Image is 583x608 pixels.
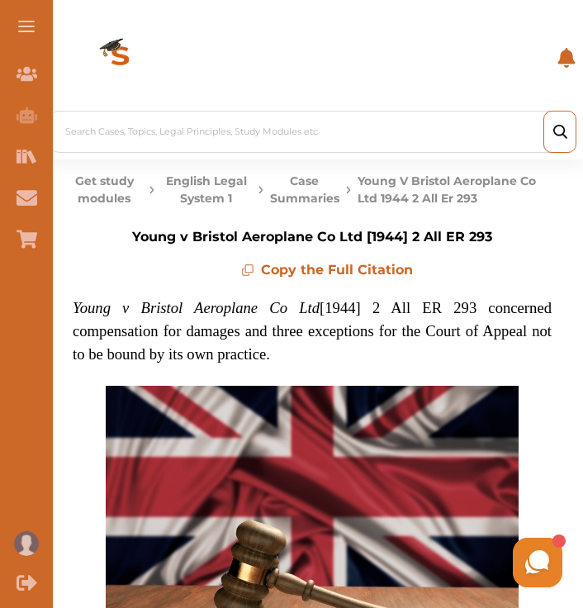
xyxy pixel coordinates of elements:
[66,173,143,207] button: Get study modules
[14,531,39,556] img: User profile
[149,173,154,207] img: arrow
[73,299,320,316] em: Young v Bristol Aeroplane Co Ltd
[61,12,180,104] img: Logo
[553,125,567,140] img: search_icon
[73,299,552,363] span: [1944] 2 All ER 293 concerned compensation for damages and three exceptions for the Court of Appe...
[346,173,351,207] img: arrow
[161,260,492,280] p: Copy the Full Citation
[187,534,566,591] iframe: HelpCrunch
[258,173,263,207] img: arrow
[270,173,339,207] button: Case Summaries
[358,173,558,207] p: Young V Bristol Aeroplane Co Ltd 1944 2 All Er 293
[161,173,252,207] button: English Legal System 1
[132,227,492,247] p: Young v Bristol Aeroplane Co Ltd [1944] 2 All ER 293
